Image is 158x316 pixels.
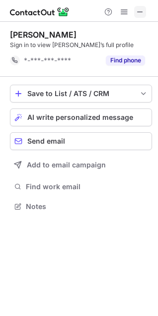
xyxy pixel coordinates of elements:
button: save-profile-one-click [10,85,152,103]
button: AI write personalized message [10,108,152,126]
button: Send email [10,132,152,150]
span: Add to email campaign [27,161,106,169]
img: ContactOut v5.3.10 [10,6,70,18]
button: Reveal Button [106,55,145,65]
button: Notes [10,200,152,213]
span: Notes [26,202,148,211]
div: Sign in to view [PERSON_NAME]’s full profile [10,41,152,50]
div: Save to List / ATS / CRM [27,90,135,98]
span: AI write personalized message [27,113,133,121]
button: Add to email campaign [10,156,152,174]
span: Find work email [26,182,148,191]
span: Send email [27,137,65,145]
div: [PERSON_NAME] [10,30,77,40]
button: Find work email [10,180,152,194]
